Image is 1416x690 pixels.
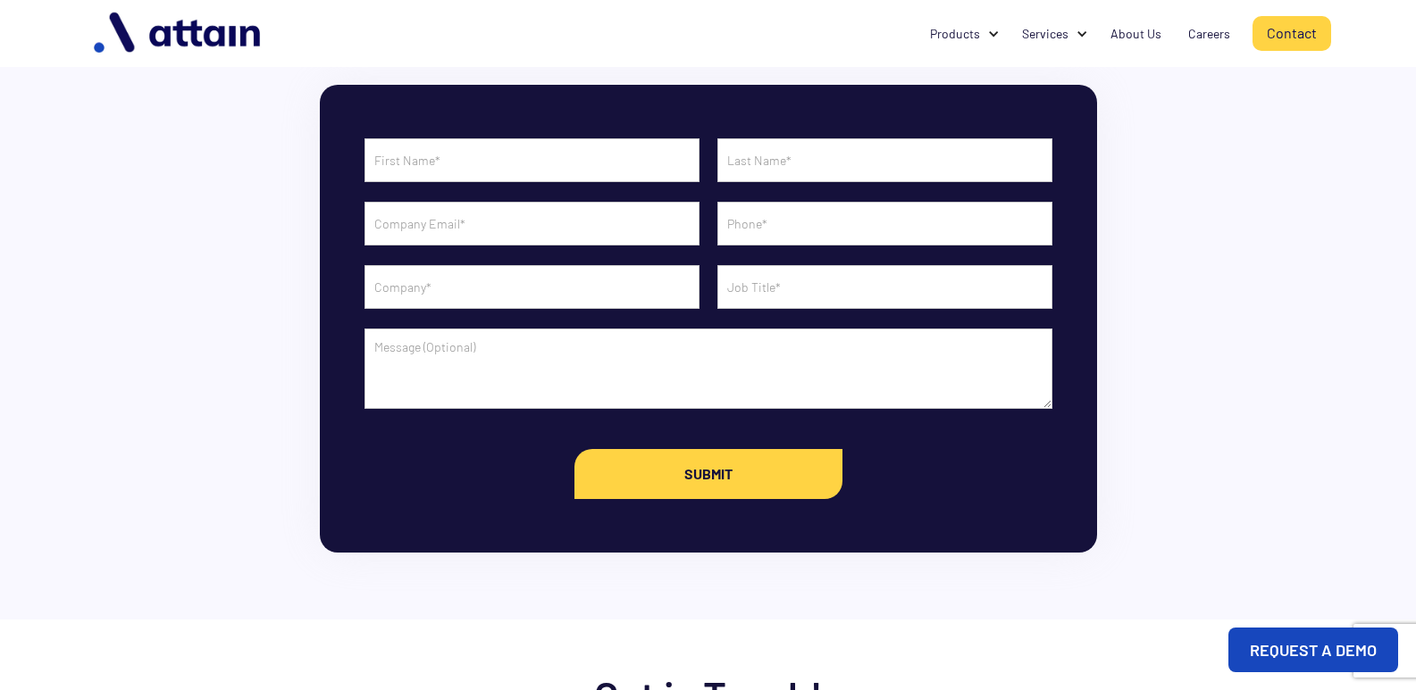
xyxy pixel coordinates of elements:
img: logo [85,5,272,62]
div: Careers [1188,25,1230,43]
a: About Us [1097,17,1175,51]
div: About Us [1110,25,1161,43]
a: Careers [1175,17,1244,51]
input: Company Email* [364,202,700,245]
div: Services [1022,25,1068,43]
input: Last Name* [717,138,1052,182]
form: Contact Form [356,138,1061,499]
input: Submit [574,449,842,499]
div: Products [930,25,980,43]
div: Services [1009,17,1097,51]
input: First Name* [364,138,700,182]
input: Job Title* [717,265,1052,309]
div: Products [917,17,1009,51]
input: Phone* [717,202,1052,245]
a: REQUEST A DEMO [1228,628,1398,672]
input: Company* [364,265,700,309]
a: Contact [1253,16,1331,51]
